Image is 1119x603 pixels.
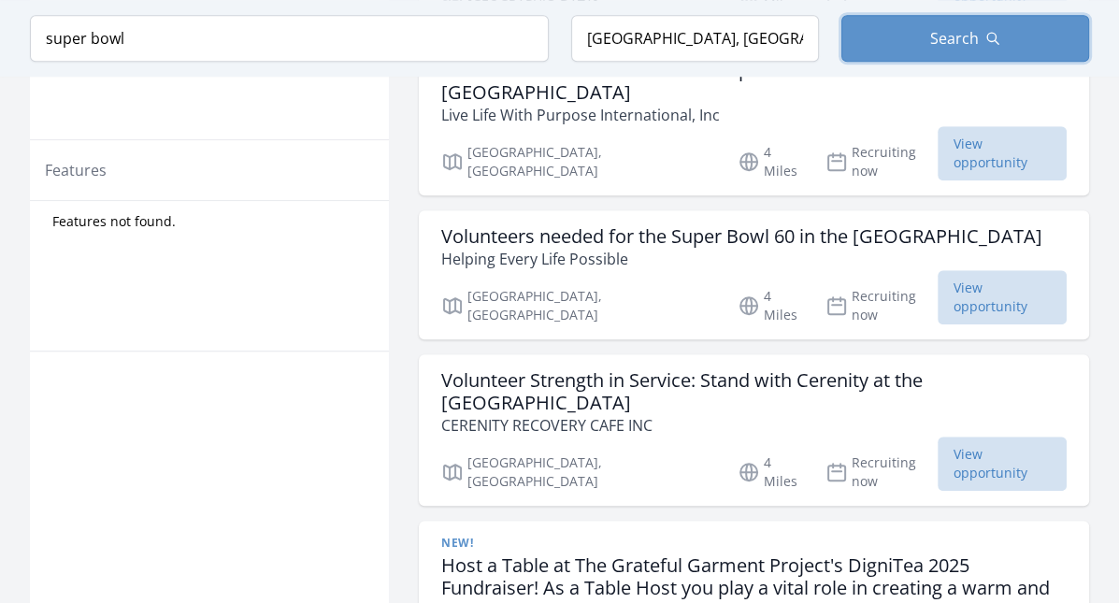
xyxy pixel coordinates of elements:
span: New! [441,536,473,551]
h3: Volunteer Strength in Service: Stand with Cerenity at the [GEOGRAPHIC_DATA] [441,369,1067,414]
p: Helping Every Life Possible [441,248,1042,270]
legend: Features [45,159,107,181]
span: Search [929,27,978,50]
p: [GEOGRAPHIC_DATA], [GEOGRAPHIC_DATA] [441,453,715,491]
span: View opportunity [938,126,1067,180]
span: View opportunity [938,437,1067,491]
input: Location [571,15,819,62]
p: Recruiting now [825,453,938,491]
a: Volunteer Strength in Service: Stand with Cerenity at the [GEOGRAPHIC_DATA] CERENITY RECOVERY CAF... [419,354,1089,506]
span: View opportunity [938,270,1067,324]
span: Features not found. [52,212,176,231]
p: Live Life With Purpose International, Inc [441,104,1067,126]
p: 4 Miles [738,287,803,324]
p: Recruiting now [825,143,938,180]
p: CERENITY RECOVERY CAFE INC [441,414,1067,437]
p: [GEOGRAPHIC_DATA], [GEOGRAPHIC_DATA] [441,287,715,324]
h3: Volunteers needed for the Super Bowl 60 in the [GEOGRAPHIC_DATA] [441,225,1042,248]
a: Volunteers needed for the Super Bowl 60 in the [GEOGRAPHIC_DATA] Helping Every Life Possible [GEO... [419,210,1089,339]
input: Keyword [30,15,549,62]
button: Search [841,15,1089,62]
a: Volunteers needed for the 2026 Super Bowl 60 Week in [GEOGRAPHIC_DATA] Live Life With Purpose Int... [419,44,1089,195]
p: Recruiting now [825,287,938,324]
p: 4 Miles [738,453,803,491]
p: 4 Miles [738,143,803,180]
h3: Volunteers needed for the 2026 Super Bowl 60 Week in [GEOGRAPHIC_DATA] [441,59,1067,104]
p: [GEOGRAPHIC_DATA], [GEOGRAPHIC_DATA] [441,143,715,180]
